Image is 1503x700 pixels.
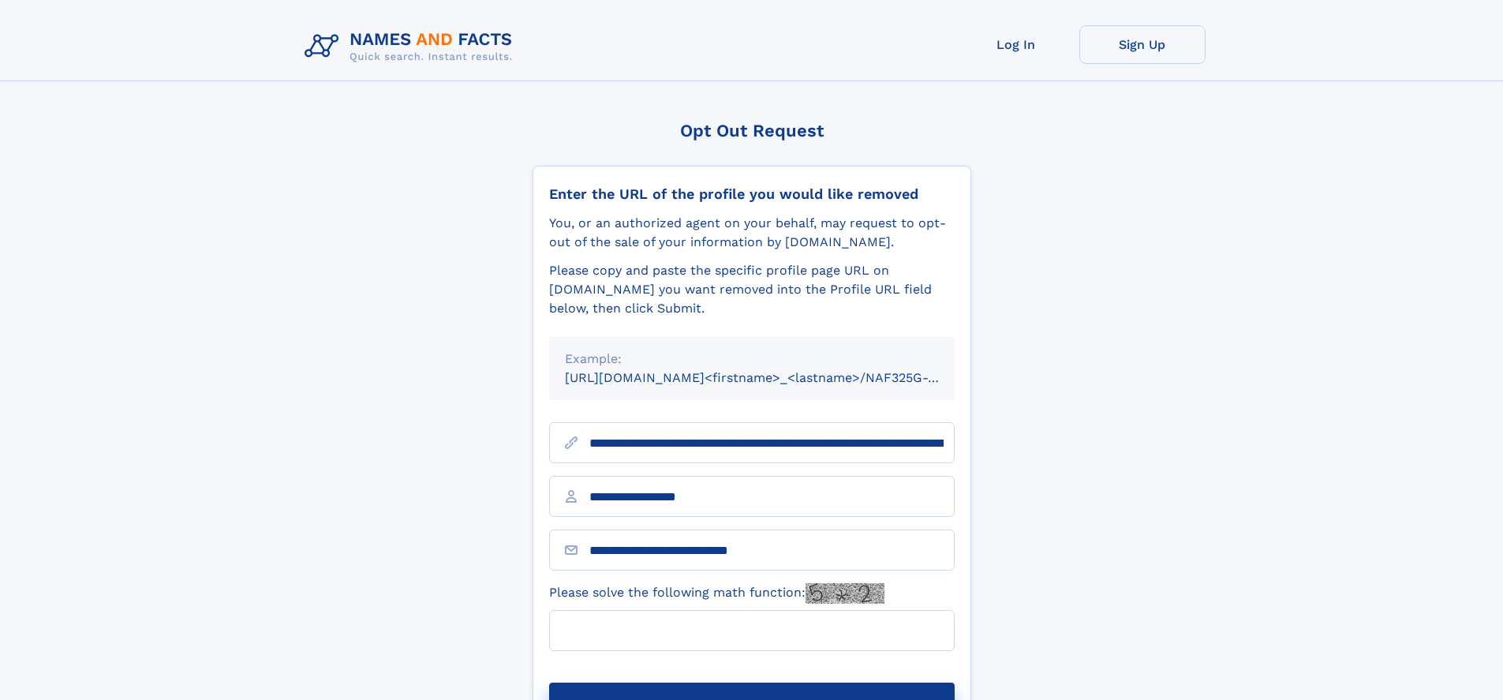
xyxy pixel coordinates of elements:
div: Enter the URL of the profile you would like removed [549,185,955,203]
a: Sign Up [1079,25,1206,64]
a: Log In [953,25,1079,64]
div: Please copy and paste the specific profile page URL on [DOMAIN_NAME] you want removed into the Pr... [549,261,955,318]
div: Opt Out Request [533,121,971,140]
label: Please solve the following math function: [549,583,884,604]
small: [URL][DOMAIN_NAME]<firstname>_<lastname>/NAF325G-xxxxxxxx [565,370,985,385]
div: You, or an authorized agent on your behalf, may request to opt-out of the sale of your informatio... [549,214,955,252]
img: Logo Names and Facts [298,25,525,68]
div: Example: [565,350,939,369]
